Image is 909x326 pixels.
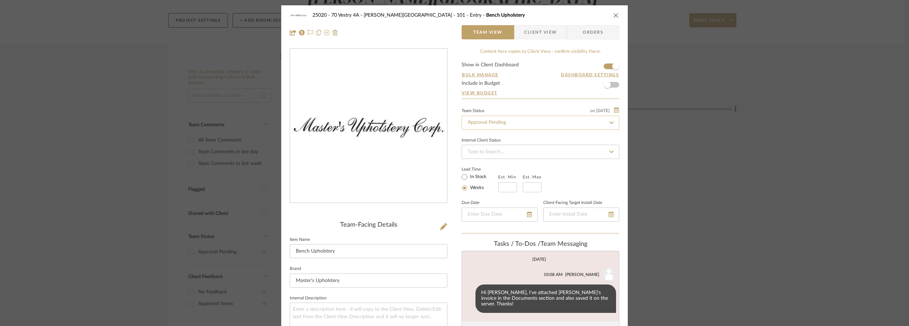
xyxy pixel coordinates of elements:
[469,174,486,180] label: In Stock
[523,175,541,179] label: Est. Max
[290,267,301,271] label: Brand
[494,241,540,247] span: Tasks / To-Dos /
[462,90,619,96] a: View Budget
[290,221,447,229] div: Team-Facing Details
[475,284,616,313] div: Hi [PERSON_NAME], I've attached [PERSON_NAME]'s invoice in the Documents section and also saved i...
[457,13,486,18] span: 101 - Entry
[524,25,557,39] span: Client View
[473,25,502,39] span: Team View
[565,271,599,278] div: [PERSON_NAME]
[290,244,447,258] input: Enter Item Name
[462,72,499,78] button: Bulk Manage
[462,145,619,159] input: Type to Search…
[462,139,501,142] div: Internal Client Status
[544,271,562,278] div: 10:08 AM
[462,201,479,205] label: Due Date
[613,12,619,18] button: close
[561,72,619,78] button: Dashboard Settings
[462,166,498,172] label: Lead Time
[590,109,595,113] span: on
[532,257,546,262] div: [DATE]
[486,13,525,18] span: Bench Upholstery
[290,297,327,300] label: Internal Description
[290,114,447,138] div: 0
[462,116,619,130] input: Type to Search…
[543,208,619,222] input: Enter Install Date
[290,114,447,138] img: 3962fdcd-0eae-45c4-8c97-f73144c45a0f_436x436.jpg
[469,185,484,191] label: Weeks
[332,30,338,35] img: Remove from project
[595,108,610,113] span: [DATE]
[498,175,516,179] label: Est. Min
[462,208,538,222] input: Enter Due Date
[290,273,447,288] input: Enter Brand
[290,238,310,242] label: Item Name
[312,13,457,18] span: 25020 - 70 Vestry 4A - [PERSON_NAME][GEOGRAPHIC_DATA]
[575,25,611,39] span: Orders
[462,109,484,113] div: Team Status
[543,201,602,205] label: Client-Facing Target Install Date
[462,172,498,192] mat-radio-group: Select item type
[462,241,619,248] div: team Messaging
[462,48,619,55] div: Content here copies to Client View - confirm visibility there.
[290,8,307,22] img: 3962fdcd-0eae-45c4-8c97-f73144c45a0f_48x40.jpg
[602,267,616,282] img: user_avatar.png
